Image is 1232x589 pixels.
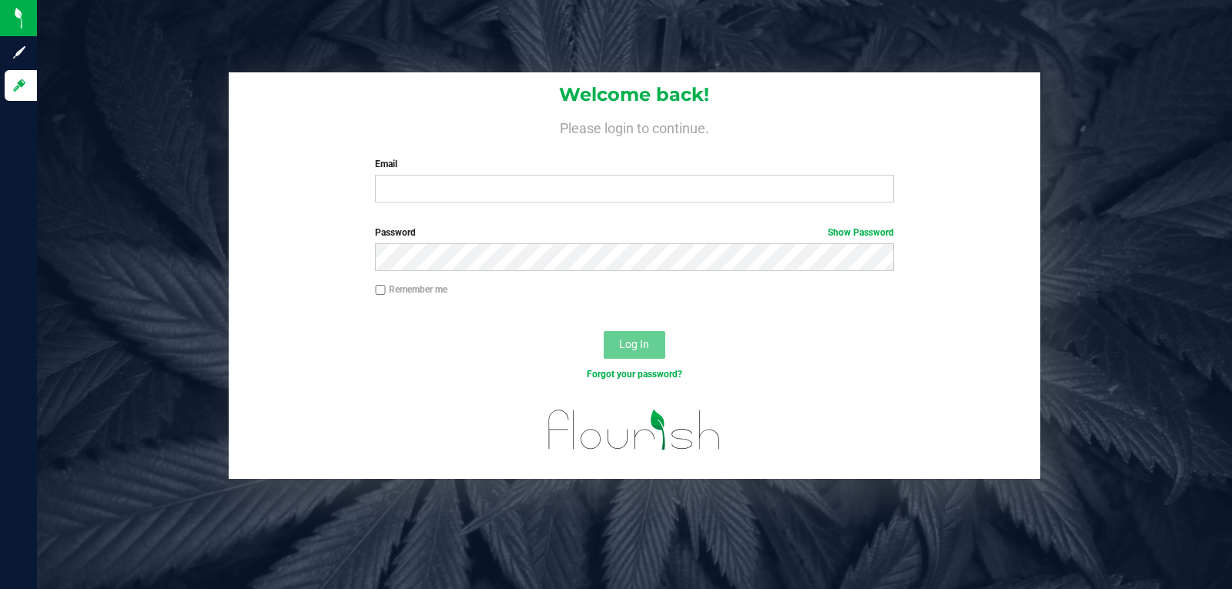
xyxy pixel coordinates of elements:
[229,117,1041,136] h4: Please login to continue.
[12,78,27,93] inline-svg: Log in
[828,227,894,238] a: Show Password
[619,338,649,350] span: Log In
[229,85,1041,105] h1: Welcome back!
[375,283,447,296] label: Remember me
[375,157,893,171] label: Email
[12,45,27,60] inline-svg: Sign up
[375,285,386,296] input: Remember me
[375,227,416,238] span: Password
[587,369,682,380] a: Forgot your password?
[533,397,736,463] img: flourish_logo.svg
[604,331,665,359] button: Log In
